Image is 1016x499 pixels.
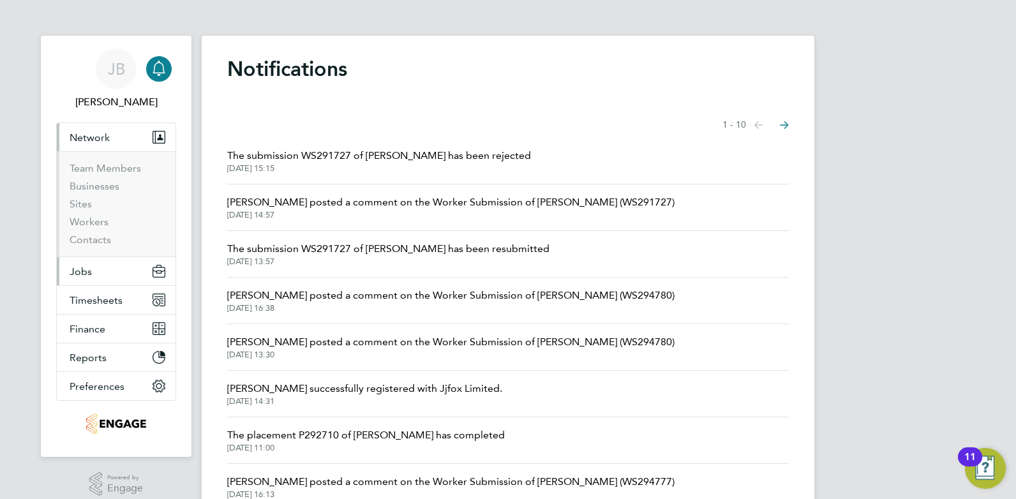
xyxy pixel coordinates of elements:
a: Sites [70,198,92,210]
div: 11 [964,457,976,473]
span: [DATE] 13:30 [227,350,675,360]
span: Joel Brickell [56,94,176,110]
nav: Main navigation [41,36,191,457]
span: [PERSON_NAME] posted a comment on the Worker Submission of [PERSON_NAME] (WS294780) [227,334,675,350]
span: The submission WS291727 of [PERSON_NAME] has been resubmitted [227,241,549,257]
span: [DATE] 14:31 [227,396,502,406]
span: [DATE] 11:00 [227,443,505,453]
a: Powered byEngage [89,472,144,496]
button: Network [57,123,176,151]
span: 1 - 10 [722,119,746,131]
h1: Notifications [227,56,789,82]
button: Preferences [57,372,176,400]
span: [DATE] 16:38 [227,303,675,313]
button: Open Resource Center, 11 new notifications [965,448,1006,489]
span: The submission WS291727 of [PERSON_NAME] has been rejected [227,148,531,163]
span: Network [70,131,110,144]
span: Jobs [70,265,92,278]
span: [PERSON_NAME] posted a comment on the Worker Submission of [PERSON_NAME] (WS291727) [227,195,675,210]
span: [PERSON_NAME] posted a comment on the Worker Submission of [PERSON_NAME] (WS294777) [227,474,675,489]
span: Finance [70,323,105,335]
a: [PERSON_NAME] successfully registered with Jjfox Limited.[DATE] 14:31 [227,381,502,406]
span: Preferences [70,380,124,392]
span: Reports [70,352,107,364]
span: Powered by [107,472,143,483]
a: Team Members [70,162,141,174]
span: [DATE] 14:57 [227,210,675,220]
span: [DATE] 13:57 [227,257,549,267]
a: The submission WS291727 of [PERSON_NAME] has been rejected[DATE] 15:15 [227,148,531,174]
a: The placement P292710 of [PERSON_NAME] has completed[DATE] 11:00 [227,428,505,453]
div: Network [57,151,176,257]
a: Go to home page [56,413,176,434]
button: Jobs [57,257,176,285]
a: Businesses [70,180,119,192]
a: [PERSON_NAME] posted a comment on the Worker Submission of [PERSON_NAME] (WS291727)[DATE] 14:57 [227,195,675,220]
button: Reports [57,343,176,371]
button: Timesheets [57,286,176,314]
button: Finance [57,315,176,343]
a: [PERSON_NAME] posted a comment on the Worker Submission of [PERSON_NAME] (WS294780)[DATE] 16:38 [227,288,675,313]
a: The submission WS291727 of [PERSON_NAME] has been resubmitted[DATE] 13:57 [227,241,549,267]
span: [PERSON_NAME] successfully registered with Jjfox Limited. [227,381,502,396]
span: JB [108,61,125,77]
span: [PERSON_NAME] posted a comment on the Worker Submission of [PERSON_NAME] (WS294780) [227,288,675,303]
img: jjfox-logo-retina.png [86,413,146,434]
nav: Select page of notifications list [722,112,789,138]
span: Engage [107,483,143,494]
a: Workers [70,216,108,228]
span: The placement P292710 of [PERSON_NAME] has completed [227,428,505,443]
a: Contacts [70,234,111,246]
span: Timesheets [70,294,123,306]
a: [PERSON_NAME] posted a comment on the Worker Submission of [PERSON_NAME] (WS294780)[DATE] 13:30 [227,334,675,360]
a: JB[PERSON_NAME] [56,48,176,110]
span: [DATE] 15:15 [227,163,531,174]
